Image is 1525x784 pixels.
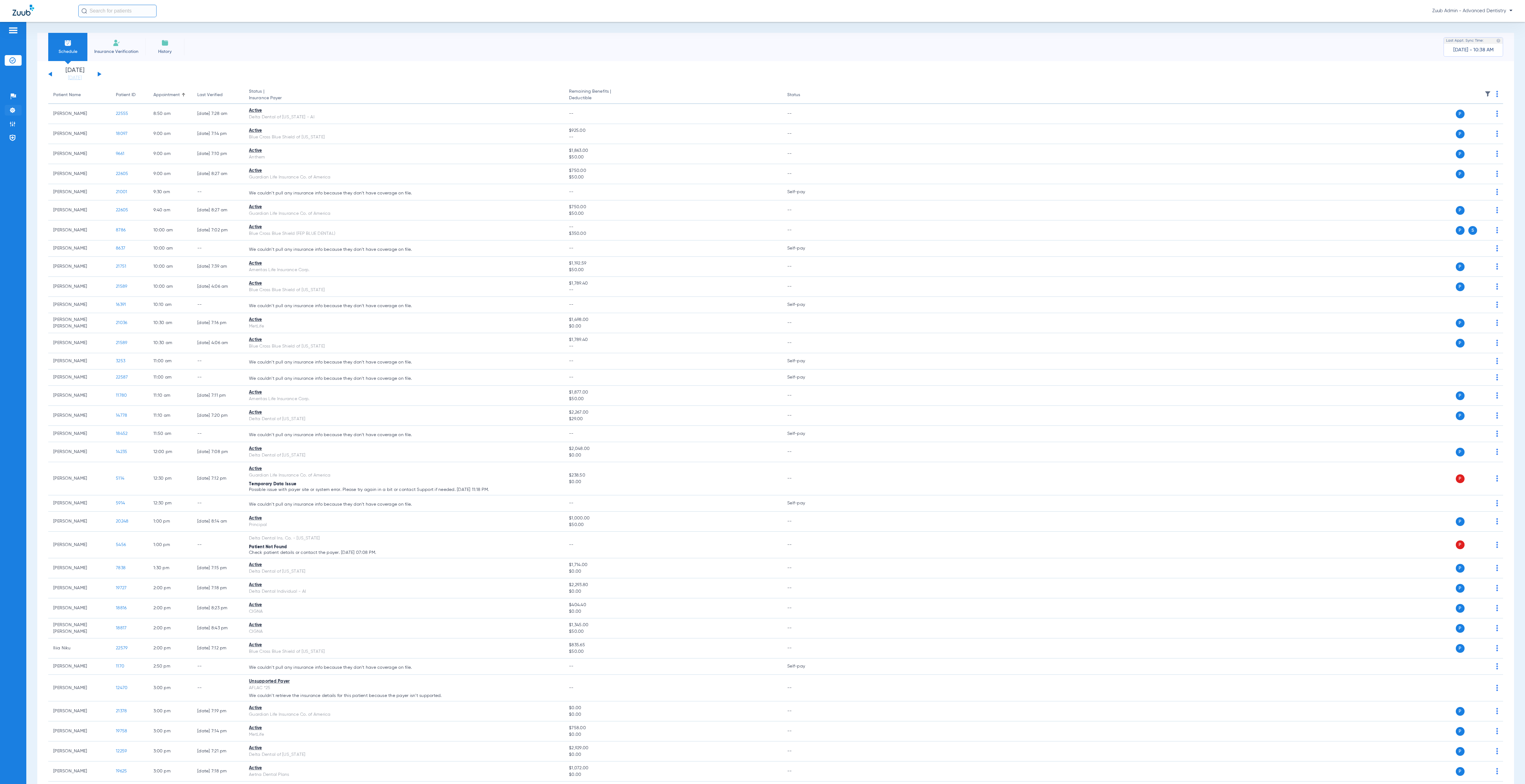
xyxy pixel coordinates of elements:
[249,568,559,575] div: Delta Dental of [US_STATE]
[148,200,192,220] td: 9:40 AM
[48,442,111,462] td: [PERSON_NAME]
[782,406,825,426] td: --
[1456,517,1465,526] span: P
[48,558,111,578] td: [PERSON_NAME]
[569,472,777,479] span: $238.50
[782,495,825,512] td: Self-pay
[1496,431,1498,437] img: group-dot-blue.svg
[569,396,777,402] span: $50.00
[161,39,169,47] img: History
[249,323,559,330] div: MetLife
[782,200,825,220] td: --
[569,452,777,459] span: $0.00
[192,164,244,184] td: [DATE] 8:27 AM
[116,208,128,212] span: 22605
[1456,339,1465,348] span: P
[782,86,825,104] th: Status
[249,515,559,522] div: Active
[1456,411,1465,420] span: P
[249,446,559,452] div: Active
[192,598,244,618] td: [DATE] 8:23 PM
[53,92,106,98] div: Patient Name
[782,369,825,386] td: Self-pay
[48,184,111,200] td: [PERSON_NAME]
[48,257,111,277] td: [PERSON_NAME]
[148,512,192,532] td: 1:00 PM
[569,204,777,210] span: $750.00
[569,431,574,436] span: --
[1496,412,1498,419] img: group-dot-blue.svg
[249,247,559,252] p: We couldn’t pull any insurance info because they don’t have coverage on file.
[1456,262,1465,271] span: P
[569,224,777,230] span: --
[53,92,81,98] div: Patient Name
[1456,448,1465,456] span: P
[782,512,825,532] td: --
[1496,625,1498,631] img: group-dot-blue.svg
[249,154,559,161] div: Anthem
[569,280,777,287] span: $1,789.40
[192,104,244,124] td: [DATE] 7:28 AM
[192,333,244,353] td: [DATE] 4:06 AM
[148,220,192,240] td: 10:00 AM
[249,472,559,479] div: Guardian Life Insurance Co. of America
[1496,111,1498,117] img: group-dot-blue.svg
[249,267,559,273] div: Ameritas Life Insurance Corp.
[116,341,127,345] span: 21589
[116,228,126,232] span: 8786
[569,479,777,485] span: $0.00
[249,466,559,472] div: Active
[192,442,244,462] td: [DATE] 7:08 PM
[1456,130,1465,138] span: P
[148,495,192,512] td: 12:30 PM
[249,360,559,364] p: We couldn’t pull any insurance info because they don’t have coverage on file.
[1446,38,1484,44] span: Last Appt. Sync Time:
[116,302,126,307] span: 16391
[249,502,559,507] p: We couldn’t pull any insurance info because they don’t have coverage on file.
[192,578,244,598] td: [DATE] 7:18 PM
[48,104,111,124] td: [PERSON_NAME]
[569,127,777,134] span: $925.00
[8,27,18,34] img: hamburger-icon
[192,184,244,200] td: --
[782,386,825,406] td: --
[249,452,559,459] div: Delta Dental of [US_STATE]
[249,588,559,595] div: Delta Dental Individual - AI
[1496,542,1498,548] img: group-dot-blue.svg
[116,152,124,156] span: 9661
[48,240,111,257] td: [PERSON_NAME]
[78,5,157,17] input: Search for patients
[782,144,825,164] td: --
[249,134,559,141] div: Blue Cross Blue Shield of [US_STATE]
[48,353,111,369] td: [PERSON_NAME]
[192,240,244,257] td: --
[249,487,559,492] p: Possible issue with payer site or system error. Please try again in a bit or contact Support if n...
[1496,708,1498,714] img: group-dot-blue.svg
[116,519,128,524] span: 20248
[148,124,192,144] td: 9:00 AM
[569,588,777,595] span: $0.00
[148,598,192,618] td: 2:00 PM
[148,144,192,164] td: 9:00 AM
[148,257,192,277] td: 10:00 AM
[192,386,244,406] td: [DATE] 7:11 PM
[1496,151,1498,157] img: group-dot-blue.svg
[116,431,127,436] span: 18452
[782,578,825,598] td: --
[782,598,825,618] td: --
[249,287,559,293] div: Blue Cross Blue Shield of [US_STATE]
[113,39,120,47] img: Manual Insurance Verification
[249,204,559,210] div: Active
[116,246,125,250] span: 8637
[782,104,825,124] td: --
[1496,245,1498,251] img: group-dot-blue.svg
[116,393,127,398] span: 11780
[1496,392,1498,399] img: group-dot-blue.svg
[116,476,124,481] span: 5114
[192,406,244,426] td: [DATE] 7:20 PM
[48,144,111,164] td: [PERSON_NAME]
[249,582,559,588] div: Active
[249,114,559,121] div: Delta Dental of [US_STATE] - AI
[249,260,559,267] div: Active
[569,287,777,293] span: --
